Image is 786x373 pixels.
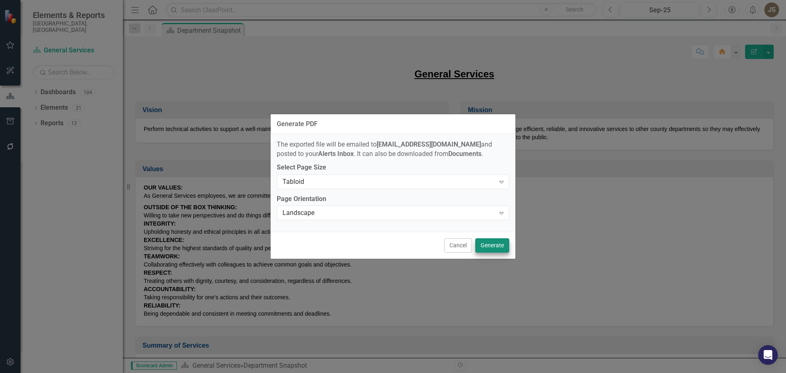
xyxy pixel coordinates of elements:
[282,177,495,186] div: Tabloid
[475,238,509,253] button: Generate
[282,208,495,218] div: Landscape
[448,150,481,158] strong: Documents
[277,140,492,158] span: The exported file will be emailed to and posted to your . It can also be downloaded from .
[318,150,354,158] strong: Alerts Inbox
[277,120,318,128] div: Generate PDF
[377,140,481,148] strong: [EMAIL_ADDRESS][DOMAIN_NAME]
[277,194,509,204] label: Page Orientation
[444,238,472,253] button: Cancel
[758,345,778,365] div: Open Intercom Messenger
[277,163,509,172] label: Select Page Size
